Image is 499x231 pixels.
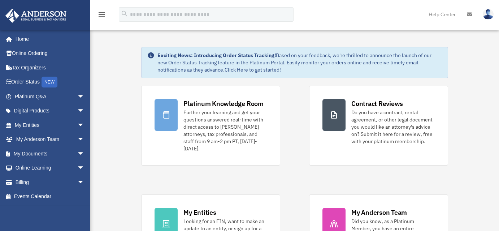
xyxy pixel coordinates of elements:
[141,86,280,166] a: Platinum Knowledge Room Further your learning and get your questions answered real-time with dire...
[5,161,95,175] a: Online Learningarrow_drop_down
[351,109,435,145] div: Do you have a contract, rental agreement, or other legal document you would like an attorney's ad...
[5,146,95,161] a: My Documentsarrow_drop_down
[5,89,95,104] a: Platinum Q&Aarrow_drop_down
[351,208,407,217] div: My Anderson Team
[5,189,95,204] a: Events Calendar
[183,208,216,217] div: My Entities
[97,10,106,19] i: menu
[77,104,92,119] span: arrow_drop_down
[77,132,92,147] span: arrow_drop_down
[225,67,281,73] a: Click Here to get started!
[5,60,95,75] a: Tax Organizers
[5,104,95,118] a: Digital Productsarrow_drop_down
[5,32,92,46] a: Home
[97,13,106,19] a: menu
[42,77,57,87] div: NEW
[5,132,95,147] a: My Anderson Teamarrow_drop_down
[121,10,129,18] i: search
[3,9,69,23] img: Anderson Advisors Platinum Portal
[77,146,92,161] span: arrow_drop_down
[5,75,95,90] a: Order StatusNEW
[183,99,264,108] div: Platinum Knowledge Room
[5,118,95,132] a: My Entitiesarrow_drop_down
[5,175,95,189] a: Billingarrow_drop_down
[157,52,442,73] div: Based on your feedback, we're thrilled to announce the launch of our new Order Status Tracking fe...
[309,86,448,166] a: Contract Reviews Do you have a contract, rental agreement, or other legal document you would like...
[157,52,276,59] strong: Exciting News: Introducing Order Status Tracking!
[77,118,92,133] span: arrow_drop_down
[77,89,92,104] span: arrow_drop_down
[183,109,267,152] div: Further your learning and get your questions answered real-time with direct access to [PERSON_NAM...
[483,9,494,20] img: User Pic
[351,99,403,108] div: Contract Reviews
[5,46,95,61] a: Online Ordering
[77,161,92,176] span: arrow_drop_down
[77,175,92,190] span: arrow_drop_down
